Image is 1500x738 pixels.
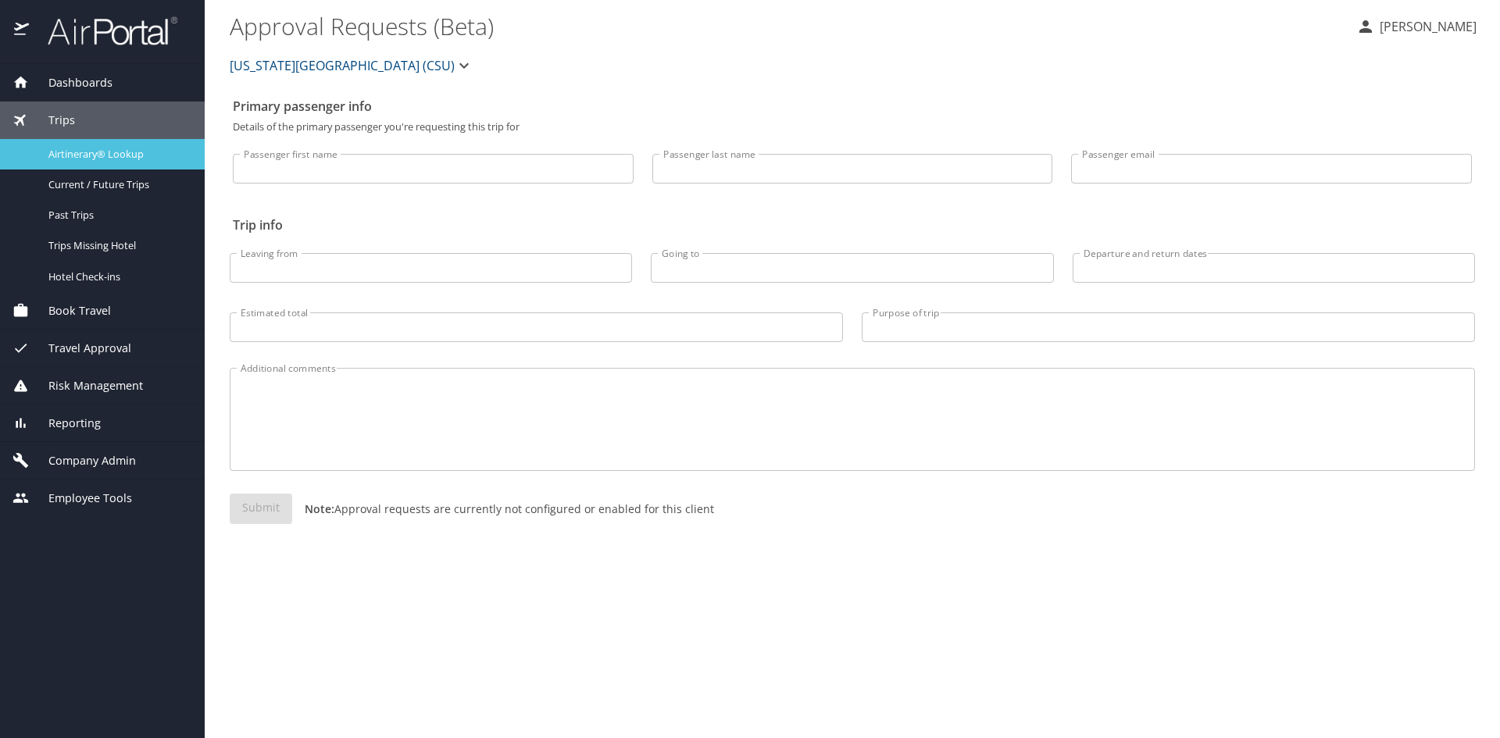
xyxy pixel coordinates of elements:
span: Company Admin [29,452,136,469]
button: [US_STATE][GEOGRAPHIC_DATA] (CSU) [223,50,480,81]
img: icon-airportal.png [14,16,30,46]
h2: Trip info [233,212,1472,237]
p: [PERSON_NAME] [1375,17,1477,36]
span: Travel Approval [29,340,131,357]
span: Hotel Check-ins [48,269,186,284]
span: Book Travel [29,302,111,319]
span: Risk Management [29,377,143,394]
strong: Note: [305,501,334,516]
h1: Approval Requests (Beta) [230,2,1344,50]
span: Trips Missing Hotel [48,238,186,253]
span: Past Trips [48,208,186,223]
span: Reporting [29,415,101,432]
span: [US_STATE][GEOGRAPHIC_DATA] (CSU) [230,55,455,77]
span: Dashboards [29,74,112,91]
p: Details of the primary passenger you're requesting this trip for [233,122,1472,132]
span: Trips [29,112,75,129]
span: Current / Future Trips [48,177,186,192]
span: Airtinerary® Lookup [48,147,186,162]
span: Employee Tools [29,490,132,507]
img: airportal-logo.png [30,16,177,46]
button: [PERSON_NAME] [1350,12,1483,41]
p: Approval requests are currently not configured or enabled for this client [292,501,714,517]
h2: Primary passenger info [233,94,1472,119]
